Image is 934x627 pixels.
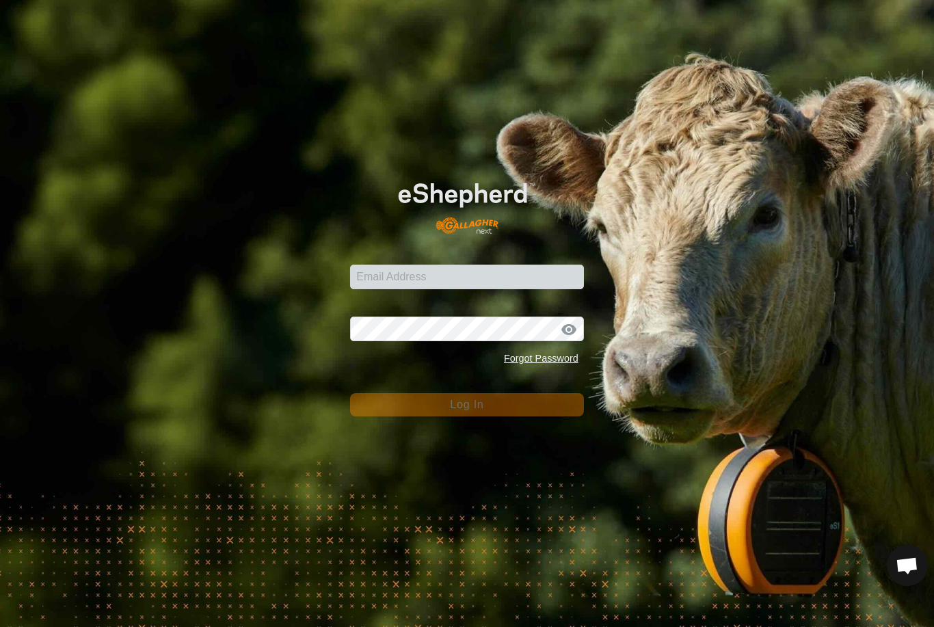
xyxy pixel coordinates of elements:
img: E-shepherd Logo [373,163,560,243]
div: Open chat [887,545,928,586]
button: Log In [350,393,584,416]
input: Email Address [350,265,584,289]
a: Forgot Password [504,353,578,364]
span: Log In [450,399,483,410]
